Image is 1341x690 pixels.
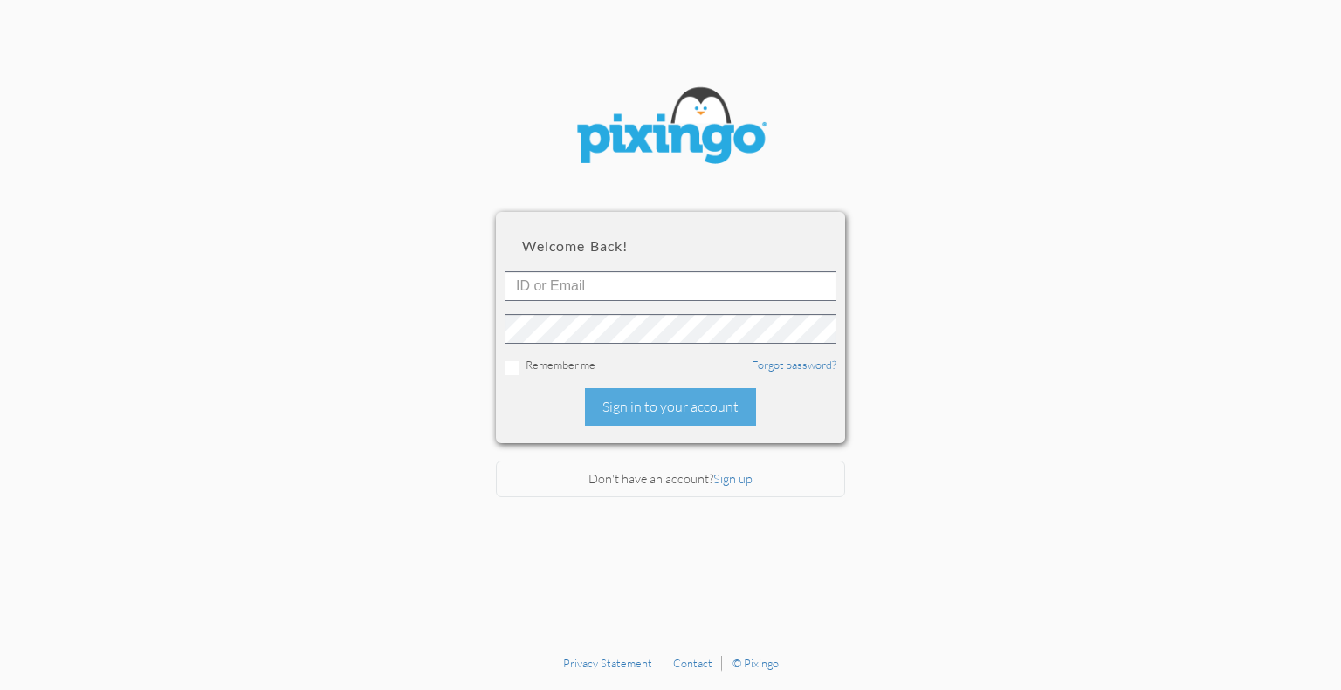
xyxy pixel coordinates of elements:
h2: Welcome back! [522,238,819,254]
a: Sign up [713,471,753,486]
a: Contact [673,656,712,670]
img: pixingo logo [566,79,775,177]
div: Remember me [505,357,836,375]
div: Don't have an account? [496,461,845,498]
a: © Pixingo [732,656,779,670]
a: Forgot password? [752,358,836,372]
div: Sign in to your account [585,388,756,426]
a: Privacy Statement [563,656,652,670]
input: ID or Email [505,271,836,301]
